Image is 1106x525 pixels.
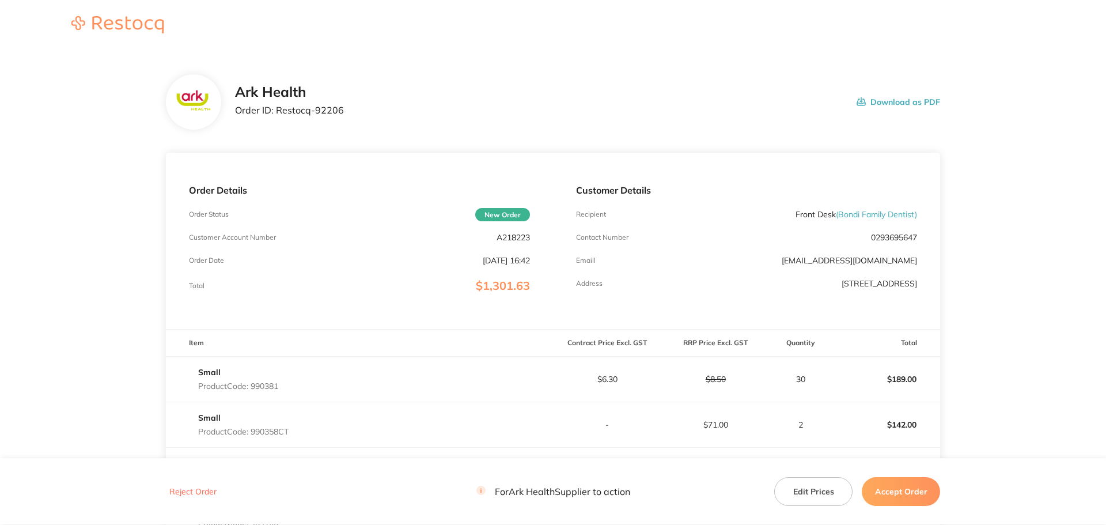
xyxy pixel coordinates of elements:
[60,16,175,33] img: Restocq logo
[842,279,917,288] p: [STREET_ADDRESS]
[774,477,853,506] button: Edit Prices
[198,413,221,423] a: Small
[862,477,940,506] button: Accept Order
[871,233,917,242] p: 0293695647
[576,280,603,288] p: Address
[60,16,175,35] a: Restocq logo
[189,185,530,195] p: Order Details
[189,233,276,241] p: Customer Account Number
[832,330,940,357] th: Total
[554,420,661,429] p: -
[662,420,769,429] p: $71.00
[166,330,553,357] th: Item
[832,365,940,393] p: $189.00
[198,367,221,377] a: Small
[553,330,661,357] th: Contract Price Excl. GST
[198,427,289,436] p: Product Code: 990358CT
[662,375,769,384] p: $8.50
[770,330,832,357] th: Quantity
[770,420,831,429] p: 2
[166,487,220,497] button: Reject Order
[475,208,530,221] span: New Order
[189,256,224,265] p: Order Date
[576,185,917,195] p: Customer Details
[576,210,606,218] p: Recipient
[576,256,596,265] p: Emaill
[235,105,344,115] p: Order ID: Restocq- 92206
[483,256,530,265] p: [DATE] 16:42
[189,210,229,218] p: Order Status
[832,411,940,439] p: $142.00
[497,233,530,242] p: A218223
[554,375,661,384] p: $6.30
[661,330,770,357] th: RRP Price Excl. GST
[576,233,628,241] p: Contact Number
[836,209,917,220] span: ( Bondi Family Dentist )
[832,456,940,484] p: $142.00
[782,255,917,266] a: [EMAIL_ADDRESS][DOMAIN_NAME]
[796,210,917,219] p: Front Desk
[476,486,630,497] p: For Ark Health Supplier to action
[476,278,530,293] span: $1,301.63
[235,84,344,100] h2: Ark Health
[198,382,278,391] p: Product Code: 990381
[857,84,940,120] button: Download as PDF
[175,89,212,115] img: c3FhZTAyaA
[189,282,204,290] p: Total
[770,375,831,384] p: 30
